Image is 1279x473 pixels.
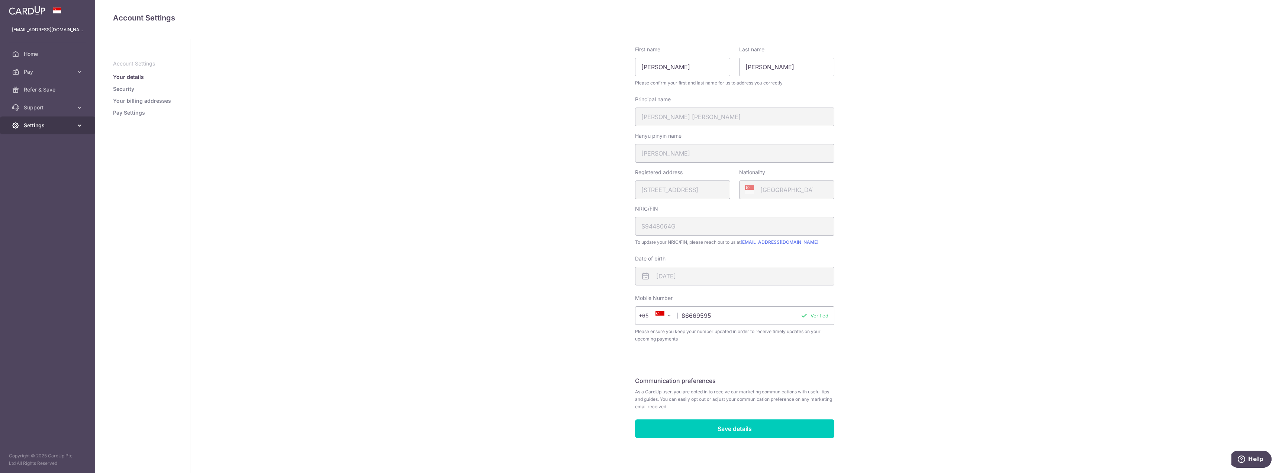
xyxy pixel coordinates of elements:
input: Last name [739,58,834,76]
label: Mobile Number [635,294,673,302]
span: To update your NRIC/FIN, please reach out to us at [635,239,834,246]
span: Refer & Save [24,86,73,93]
label: Nationality [739,169,765,176]
a: Security [113,85,134,93]
span: +65 [639,311,659,320]
a: [EMAIL_ADDRESS][DOMAIN_NAME] [741,239,818,245]
span: Please confirm your first and last name for us to address you correctly [635,79,834,87]
iframe: Opens a widget where you can find more information [1231,451,1272,469]
input: Save details [635,419,834,438]
a: Pay Settings [113,109,145,116]
span: Home [24,50,73,58]
h5: Communication preferences [635,376,834,385]
span: Settings [24,122,73,129]
input: First name [635,58,730,76]
span: Support [24,104,73,111]
label: Date of birth [635,255,666,262]
span: +65 [641,311,659,320]
span: Pay [24,68,73,76]
span: As a CardUp user, you are opted in to receive our marketing communications with useful tips and g... [635,388,834,410]
h4: Account Settings [113,12,1261,24]
label: Registered address [635,169,683,176]
p: Account Settings [113,60,172,67]
span: Help [17,5,32,12]
p: [EMAIL_ADDRESS][DOMAIN_NAME] [12,26,83,33]
label: Last name [739,46,764,53]
a: Your details [113,73,144,81]
label: Principal name [635,96,671,103]
label: Hanyu pinyin name [635,132,682,140]
label: NRIC/FIN [635,205,658,212]
label: First name [635,46,660,53]
a: Your billing addresses [113,97,171,105]
span: Please ensure you keep your number updated in order to receive timely updates on your upcoming pa... [635,328,834,343]
img: CardUp [9,6,45,15]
